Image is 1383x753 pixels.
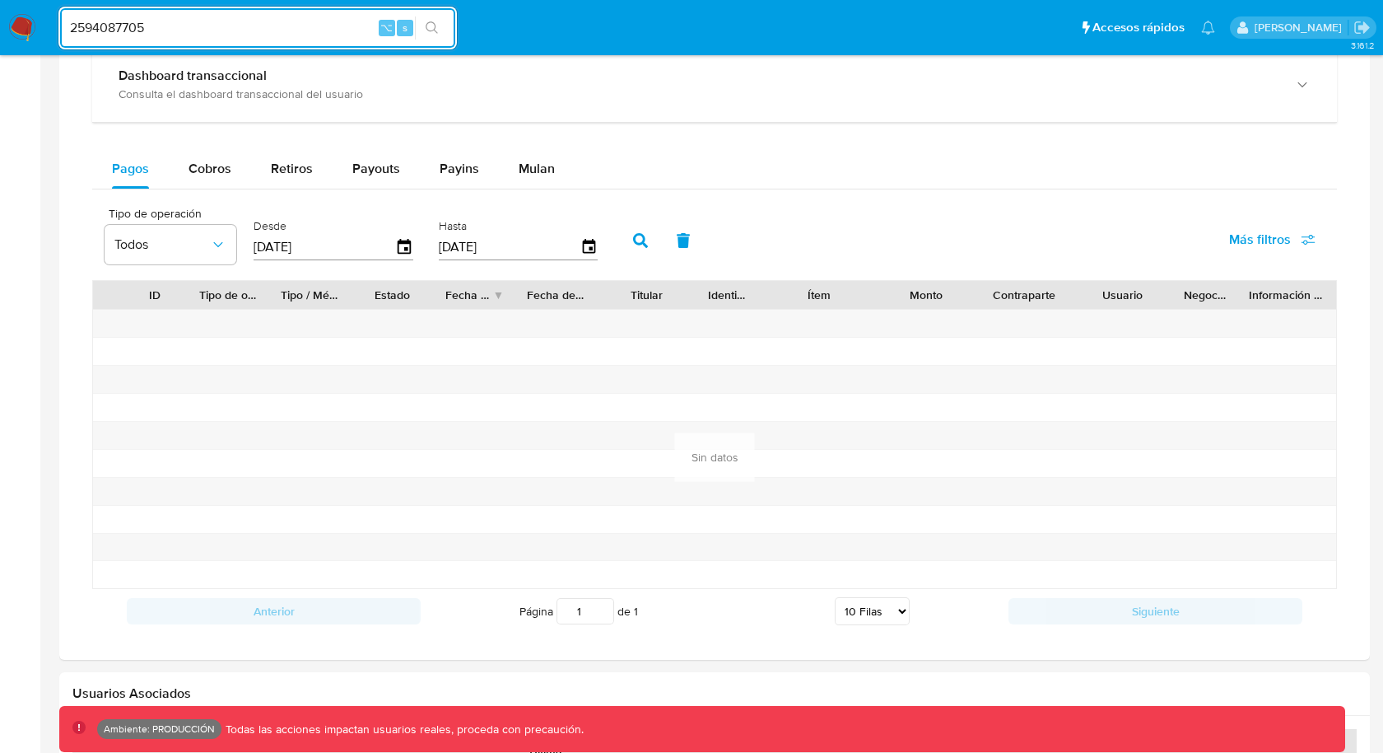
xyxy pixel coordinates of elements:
h2: Usuarios Asociados [72,685,1357,702]
a: Notificaciones [1201,21,1215,35]
button: search-icon [415,16,449,40]
span: Accesos rápidos [1092,19,1185,36]
span: 3.161.2 [1351,39,1375,52]
p: mauro.ibarra@mercadolibre.com [1255,20,1348,35]
a: Salir [1353,19,1371,36]
span: s [403,20,407,35]
span: ⌥ [380,20,393,35]
p: Ambiente: PRODUCCIÓN [104,726,215,732]
input: Buscar usuario o caso... [60,17,455,39]
p: Todas las acciones impactan usuarios reales, proceda con precaución. [221,722,584,737]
